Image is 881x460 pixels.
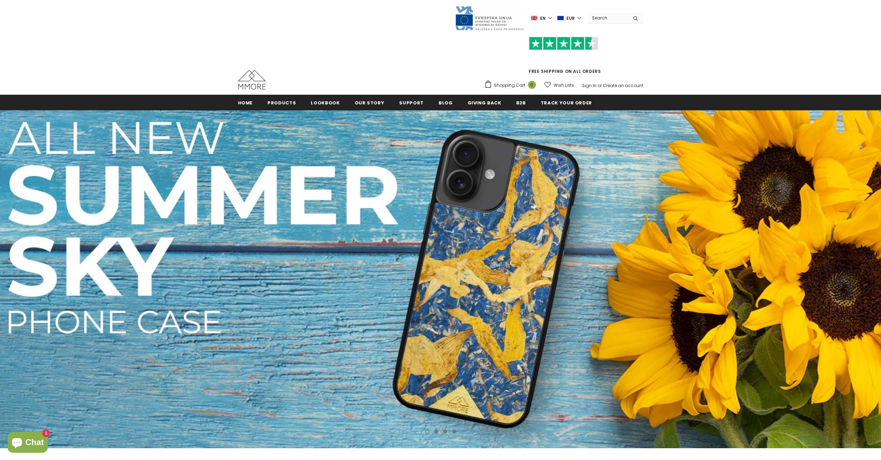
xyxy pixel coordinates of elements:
[425,429,429,434] button: 1
[484,50,643,68] iframe: Customer reviews powered by Trustpilot
[311,95,340,110] a: Lookbook
[443,429,447,434] button: 3
[399,100,424,106] span: support
[484,40,643,74] span: FREE SHIPPING ON ALL ORDERS
[554,82,574,89] span: Wish Lists
[399,95,424,110] a: support
[582,83,597,88] a: Sign In
[468,100,501,106] span: Giving back
[544,79,574,91] a: Wish Lists
[540,15,546,22] span: en
[267,95,296,110] a: Products
[434,429,438,434] button: 2
[267,100,296,106] span: Products
[541,95,592,110] a: Track your order
[311,100,340,106] span: Lookbook
[529,37,598,50] img: Trust Pilot Stars
[238,100,253,106] span: Home
[603,83,643,88] a: Create an account
[452,429,456,434] button: 4
[439,95,453,110] a: Blog
[455,6,524,31] img: Javni Razpis
[238,70,266,90] img: MMORE Cases
[455,15,524,21] a: Javni Razpis
[6,432,50,454] inbox-online-store-chat: Shopify online store chat
[541,100,592,106] span: Track your order
[238,95,253,110] a: Home
[355,100,385,106] span: Our Story
[516,100,526,106] span: B2B
[439,100,453,106] span: Blog
[468,95,501,110] a: Giving back
[588,13,628,23] input: Search Site
[484,80,539,91] a: Shopping Cart 0
[598,83,602,88] span: or
[531,15,537,21] img: i-lang-1.png
[494,82,525,89] span: Shopping Cart
[516,95,526,110] a: B2B
[528,81,536,89] span: 0
[566,15,575,22] span: EUR
[355,95,385,110] a: Our Story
